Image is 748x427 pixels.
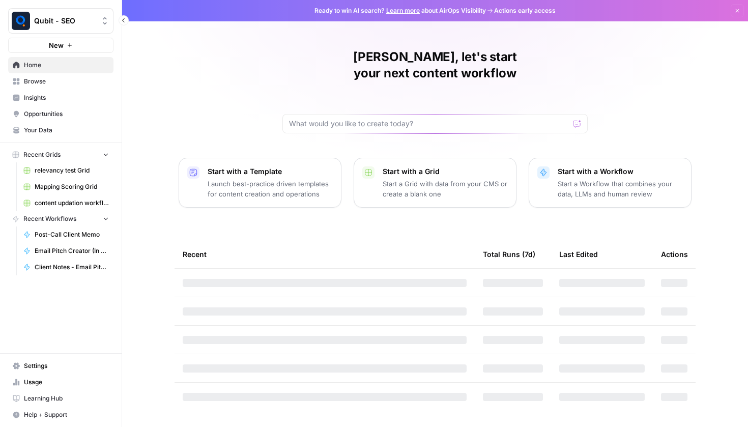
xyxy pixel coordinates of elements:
button: New [8,38,113,53]
a: Insights [8,90,113,106]
span: Help + Support [24,410,109,419]
h1: [PERSON_NAME], let's start your next content workflow [282,49,588,81]
span: Opportunities [24,109,109,119]
a: Browse [8,73,113,90]
span: Home [24,61,109,70]
span: Usage [24,378,109,387]
button: Recent Workflows [8,211,113,226]
p: Start a Grid with data from your CMS or create a blank one [383,179,508,199]
span: Insights [24,93,109,102]
a: content updation workflow [19,195,113,211]
span: relevancy test Grid [35,166,109,175]
button: Help + Support [8,407,113,423]
a: Settings [8,358,113,374]
div: Last Edited [559,240,598,268]
span: Browse [24,77,109,86]
a: relevancy test Grid [19,162,113,179]
a: Client Notes - Email Pitch (Input) [19,259,113,275]
span: Learning Hub [24,394,109,403]
button: Workspace: Qubit - SEO [8,8,113,34]
a: Home [8,57,113,73]
span: Mapping Scoring Grid [35,182,109,191]
span: Recent Grids [23,150,61,159]
button: Start with a WorkflowStart a Workflow that combines your data, LLMs and human review [529,158,692,208]
a: Learning Hub [8,390,113,407]
span: Recent Workflows [23,214,76,223]
img: Qubit - SEO Logo [12,12,30,30]
a: Mapping Scoring Grid [19,179,113,195]
input: What would you like to create today? [289,119,569,129]
span: Actions early access [494,6,556,15]
span: Your Data [24,126,109,135]
a: Learn more [386,7,420,14]
span: Email Pitch Creator (In Use) [35,246,109,255]
span: Settings [24,361,109,371]
button: Start with a TemplateLaunch best-practice driven templates for content creation and operations [179,158,341,208]
button: Start with a GridStart a Grid with data from your CMS or create a blank one [354,158,516,208]
p: Start with a Workflow [558,166,683,177]
a: Post-Call Client Memo [19,226,113,243]
span: content updation workflow [35,198,109,208]
a: Opportunities [8,106,113,122]
a: Your Data [8,122,113,138]
span: Qubit - SEO [34,16,96,26]
p: Start with a Grid [383,166,508,177]
button: Recent Grids [8,147,113,162]
span: Client Notes - Email Pitch (Input) [35,263,109,272]
span: Post-Call Client Memo [35,230,109,239]
a: Email Pitch Creator (In Use) [19,243,113,259]
p: Launch best-practice driven templates for content creation and operations [208,179,333,199]
p: Start with a Template [208,166,333,177]
span: Ready to win AI search? about AirOps Visibility [314,6,486,15]
div: Actions [661,240,688,268]
div: Recent [183,240,467,268]
span: New [49,40,64,50]
a: Usage [8,374,113,390]
div: Total Runs (7d) [483,240,535,268]
p: Start a Workflow that combines your data, LLMs and human review [558,179,683,199]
